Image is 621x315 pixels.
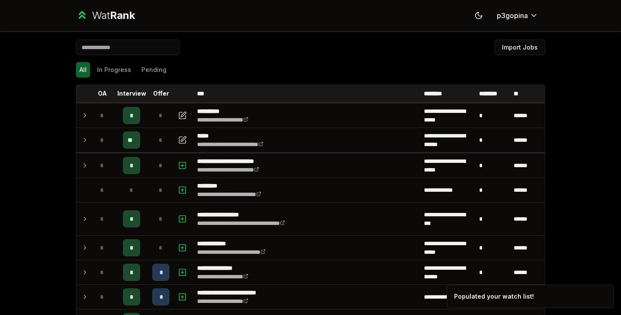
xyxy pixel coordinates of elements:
[94,62,135,78] button: In Progress
[92,9,135,22] div: Wat
[76,62,90,78] button: All
[138,62,170,78] button: Pending
[98,89,107,98] p: OA
[490,8,545,23] button: p3gopina
[495,40,545,55] button: Import Jobs
[110,9,135,22] span: Rank
[497,10,528,21] span: p3gopina
[454,292,534,301] div: Populated your watch list!
[76,9,135,22] a: WatRank
[153,89,169,98] p: Offer
[117,89,146,98] p: Interview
